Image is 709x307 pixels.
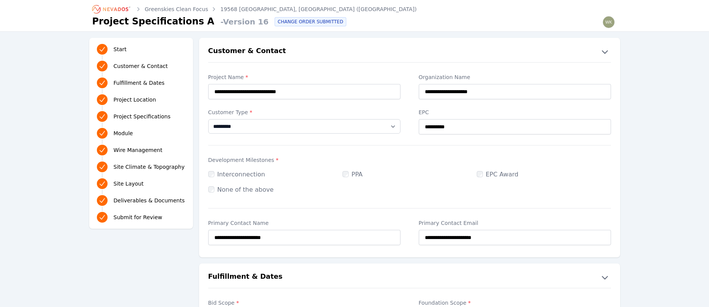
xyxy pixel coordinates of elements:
[208,271,283,283] h2: Fulfillment & Dates
[419,73,611,81] label: Organization Name
[114,45,127,53] span: Start
[208,73,400,81] label: Project Name
[199,45,620,58] button: Customer & Contact
[92,3,417,15] nav: Breadcrumb
[208,171,214,177] input: Interconnection
[342,171,349,177] input: PPA
[603,16,615,28] img: wkerrigan@greenskies.com
[419,108,611,116] label: EPC
[114,129,133,137] span: Module
[114,79,165,87] span: Fulfillment & Dates
[114,113,171,120] span: Project Specifications
[217,16,268,27] span: - Version 16
[208,171,265,178] label: Interconnection
[114,146,162,154] span: Wire Management
[477,171,483,177] input: EPC Award
[114,213,162,221] span: Submit for Review
[208,219,400,227] label: Primary Contact Name
[208,45,286,58] h2: Customer & Contact
[275,17,346,26] div: CHANGE ORDER SUBMITTED
[208,186,274,193] label: None of the above
[114,96,156,103] span: Project Location
[97,42,185,224] nav: Progress
[208,186,214,192] input: None of the above
[199,271,620,283] button: Fulfillment & Dates
[419,219,611,227] label: Primary Contact Email
[477,171,519,178] label: EPC Award
[342,171,363,178] label: PPA
[208,108,400,116] label: Customer Type
[92,15,214,27] h1: Project Specifications A
[208,156,611,164] label: Development Milestones
[419,299,611,307] label: Foundation Scope
[114,62,168,70] span: Customer & Contact
[208,299,400,307] label: Bid Scope
[220,5,417,13] a: 19568 [GEOGRAPHIC_DATA], [GEOGRAPHIC_DATA] ([GEOGRAPHIC_DATA])
[114,163,185,171] span: Site Climate & Topography
[114,197,185,204] span: Deliverables & Documents
[145,5,208,13] a: Greenskies Clean Focus
[114,180,144,187] span: Site Layout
